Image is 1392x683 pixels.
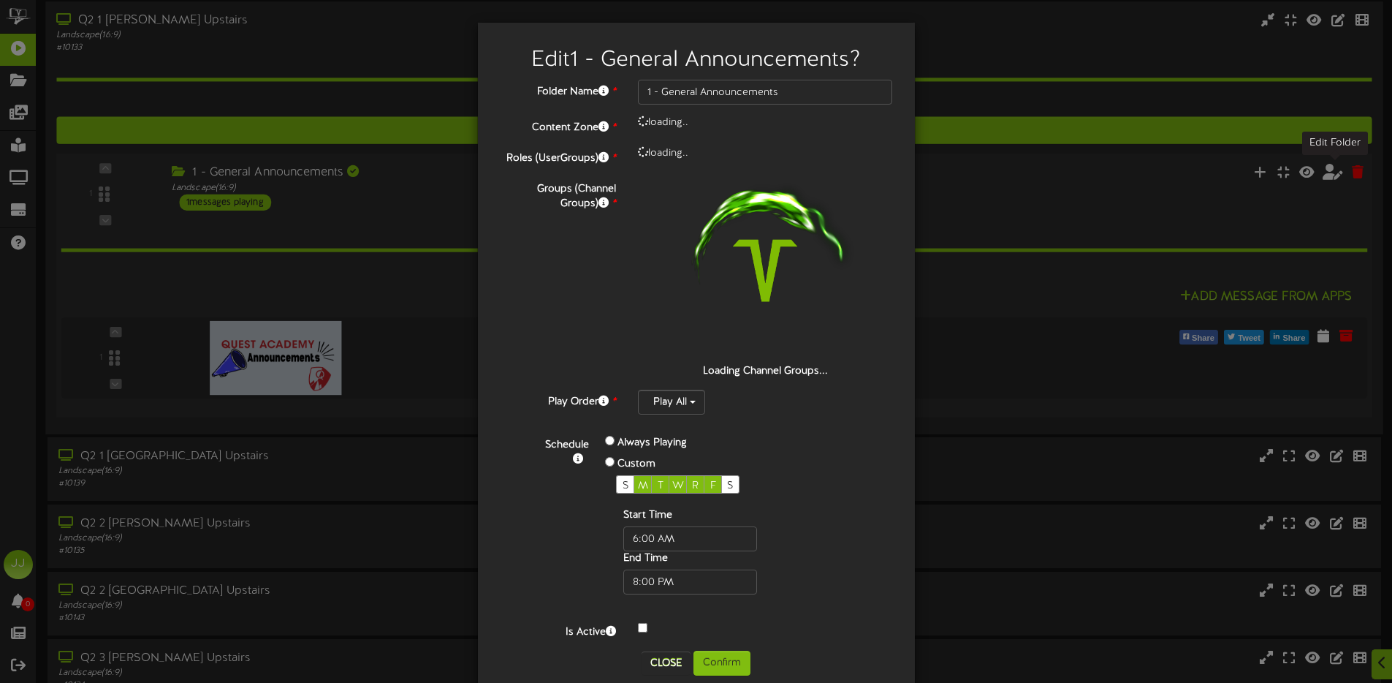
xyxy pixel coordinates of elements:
[710,480,716,491] span: F
[638,80,893,105] input: Folder Name
[658,480,663,491] span: T
[703,366,828,377] strong: Loading Channel Groups...
[489,620,627,640] label: Is Active
[617,457,655,472] label: Custom
[500,48,893,72] h2: Edit 1 - General Announcements ?
[617,436,687,450] label: Always Playing
[623,508,672,523] label: Start Time
[489,116,627,135] label: Content Zone
[489,177,627,211] label: Groups (Channel Groups)
[693,651,750,676] button: Confirm
[672,177,859,364] img: loading-spinner-1.png
[489,80,627,99] label: Folder Name
[642,652,691,675] button: Close
[672,480,684,491] span: W
[545,439,589,450] b: Schedule
[727,480,733,491] span: S
[692,480,699,491] span: R
[638,480,648,491] span: M
[489,146,627,166] label: Roles (UserGroups)
[638,390,705,415] button: Play All
[623,551,668,566] label: End Time
[627,146,904,161] div: loading..
[627,116,904,130] div: loading..
[623,480,628,491] span: S
[489,390,627,410] label: Play Order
